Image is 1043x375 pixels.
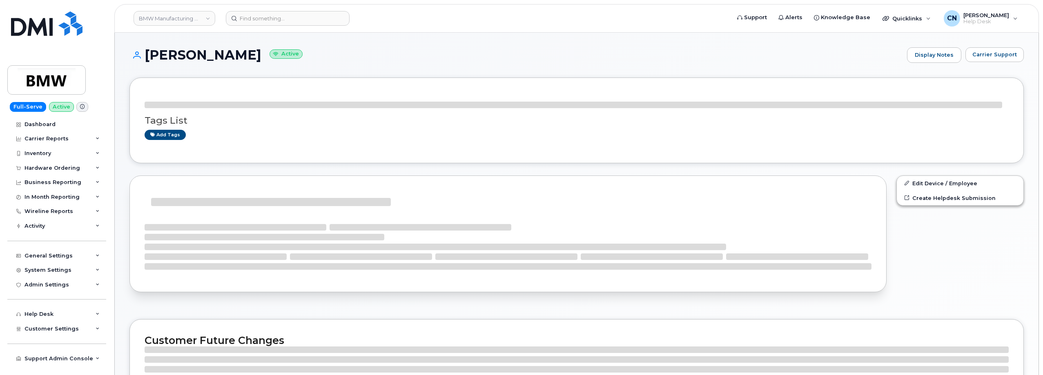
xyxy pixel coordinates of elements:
h1: [PERSON_NAME] [129,48,903,62]
a: Edit Device / Employee [897,176,1023,191]
small: Active [270,49,303,59]
h3: Tags List [145,115,1009,126]
h2: Customer Future Changes [145,334,1009,346]
a: Create Helpdesk Submission [897,191,1023,205]
a: Display Notes [907,47,961,63]
button: Carrier Support [965,47,1024,62]
a: Add tags [145,130,186,140]
span: Carrier Support [972,51,1017,58]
